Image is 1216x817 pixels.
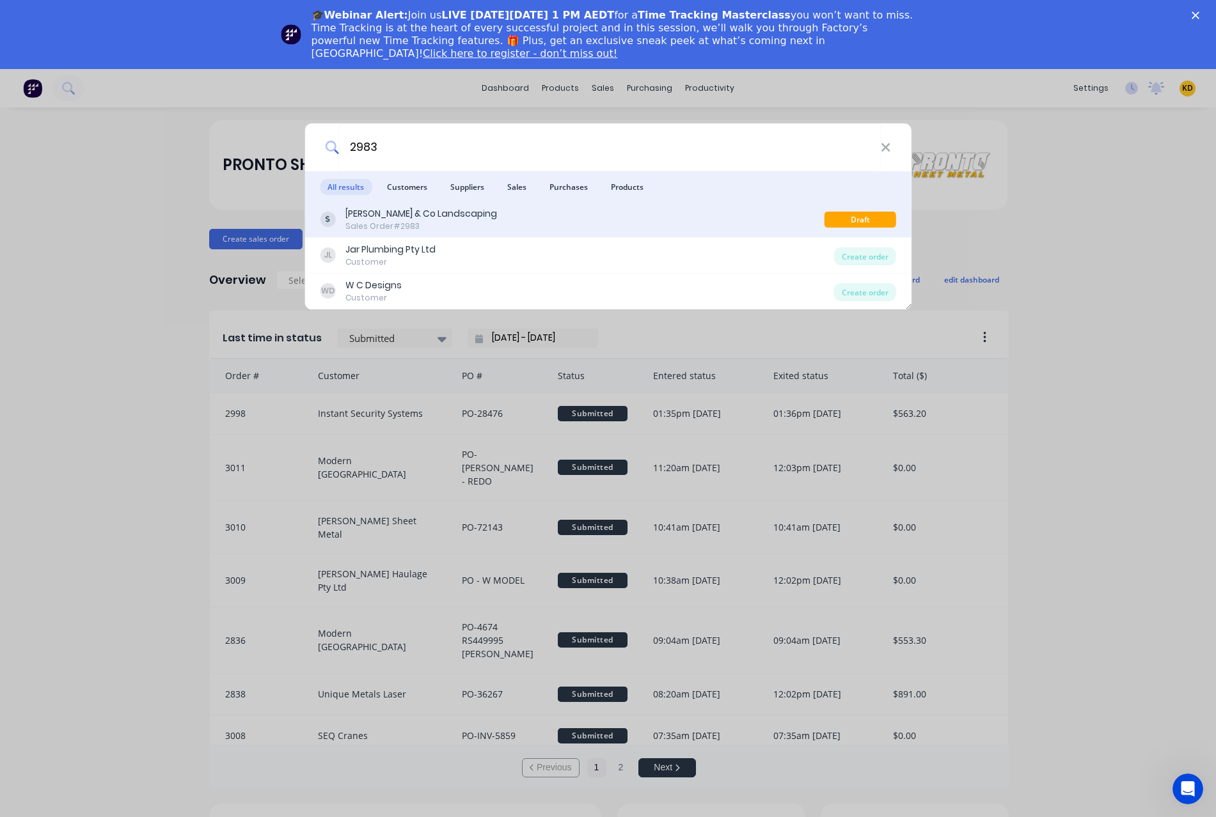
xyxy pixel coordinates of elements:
[1173,774,1203,804] iframe: Intercom live chat
[423,47,617,59] a: Click here to register - don’t miss out!
[441,9,614,21] b: LIVE [DATE][DATE] 1 PM AEDT
[345,256,436,268] div: Customer
[320,283,335,299] div: WD
[824,212,896,228] div: Draft
[312,9,915,60] div: Join us for a you won’t want to miss. Time Tracking is at the heart of every successful project a...
[443,179,492,195] span: Suppliers
[312,9,408,21] b: 🎓Webinar Alert:
[834,247,896,265] div: Create order
[320,247,335,263] div: JL
[603,179,651,195] span: Products
[345,243,436,256] div: Jar Plumbing Pty Ltd
[379,179,435,195] span: Customers
[345,221,497,232] div: Sales Order #2983
[339,123,881,171] input: Start typing a customer or supplier name to create a new order...
[281,24,301,45] img: Profile image for Team
[345,292,402,304] div: Customer
[320,179,372,195] span: All results
[345,279,402,292] div: W C Designs
[345,207,497,221] div: [PERSON_NAME] & Co Landscaping
[1192,12,1204,19] div: Close
[834,283,896,301] div: Create order
[500,179,534,195] span: Sales
[638,9,791,21] b: Time Tracking Masterclass
[542,179,596,195] span: Purchases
